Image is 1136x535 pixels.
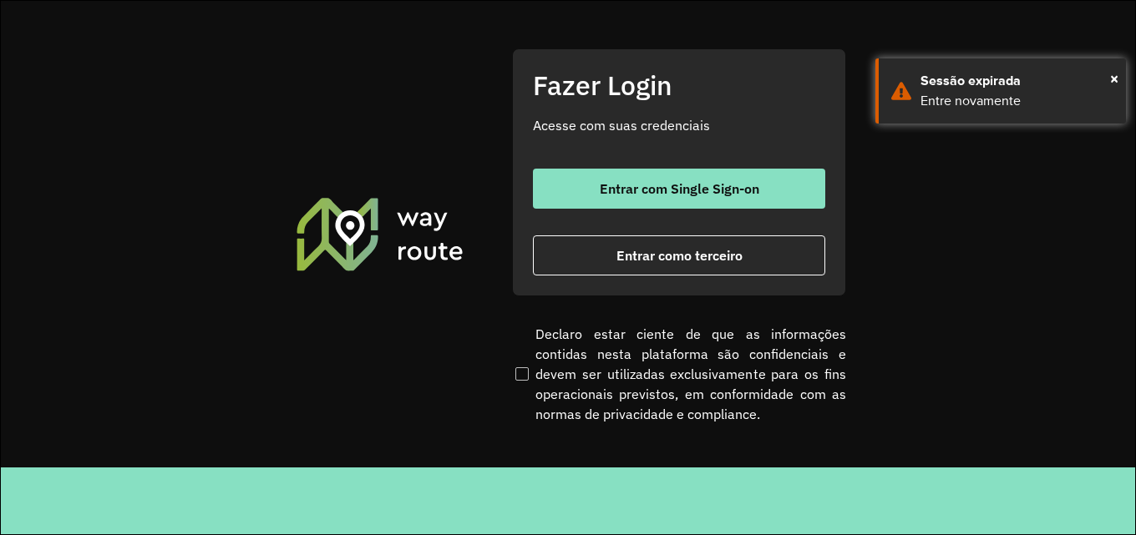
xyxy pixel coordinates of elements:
span: × [1110,66,1118,91]
img: Roteirizador AmbevTech [294,195,466,272]
p: Acesse com suas credenciais [533,115,825,135]
label: Declaro estar ciente de que as informações contidas nesta plataforma são confidenciais e devem se... [512,324,846,424]
button: Close [1110,66,1118,91]
span: Entrar como terceiro [616,249,743,262]
div: Sessão expirada [920,71,1113,91]
h2: Fazer Login [533,69,825,101]
button: button [533,169,825,209]
button: button [533,235,825,275]
div: Entre novamente [920,91,1113,111]
span: Entrar com Single Sign-on [600,182,759,195]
